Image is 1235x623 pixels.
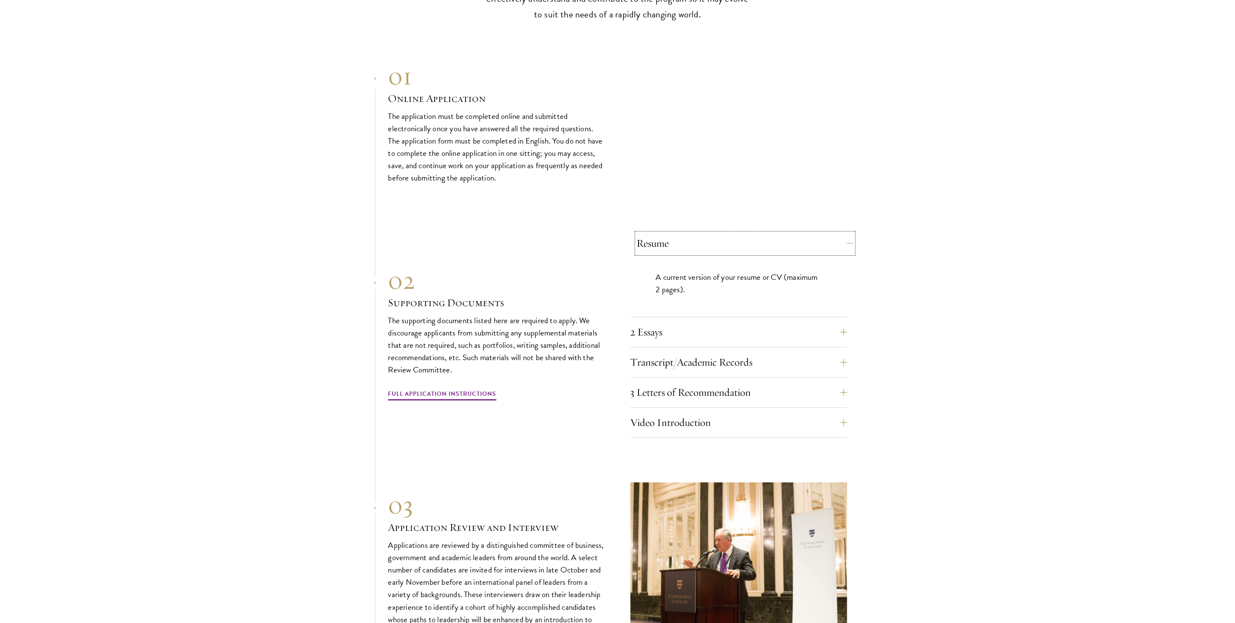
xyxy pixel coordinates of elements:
[630,352,847,372] button: Transcript/Academic Records
[630,412,847,433] button: Video Introduction
[388,91,605,106] h3: Online Application
[630,382,847,403] button: 3 Letters of Recommendation
[388,520,605,535] h3: Application Review and Interview
[637,233,853,254] button: Resume
[656,271,822,296] p: A current version of your resume or CV (maximum 2 pages).
[388,296,605,310] h3: Supporting Documents
[388,314,605,376] p: The supporting documents listed here are required to apply. We discourage applicants from submitt...
[388,490,605,520] div: 03
[388,61,605,91] div: 01
[630,322,847,342] button: 2 Essays
[388,265,605,296] div: 02
[388,389,497,402] a: Full Application Instructions
[388,110,605,184] p: The application must be completed online and submitted electronically once you have answered all ...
